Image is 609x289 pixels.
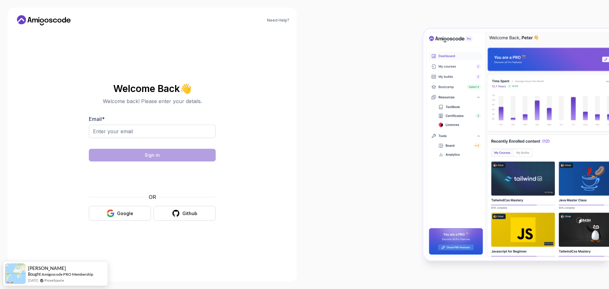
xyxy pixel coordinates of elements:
span: Bought [28,272,41,277]
button: Google [89,206,151,221]
a: Home link [15,15,72,25]
span: [DATE] [28,278,38,283]
a: Need Help? [267,18,289,23]
div: Google [117,210,133,217]
a: Amigoscode PRO Membership [42,272,93,277]
iframe: Widget contendo caixa de seleção para desafio de segurança hCaptcha [104,165,200,189]
span: [PERSON_NAME] [28,266,66,271]
a: ProveSource [44,278,64,283]
p: OR [149,193,156,201]
div: Sign in [145,152,160,158]
div: Github [182,210,197,217]
p: Welcome back! Please enter your details. [89,97,216,105]
img: Amigoscode Dashboard [423,29,609,260]
input: Enter your email [89,125,216,138]
span: 👋 [180,83,192,94]
button: Github [154,206,216,221]
label: Email * [89,116,105,122]
h2: Welcome Back [89,83,216,94]
button: Sign in [89,149,216,161]
img: provesource social proof notification image [5,263,26,284]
